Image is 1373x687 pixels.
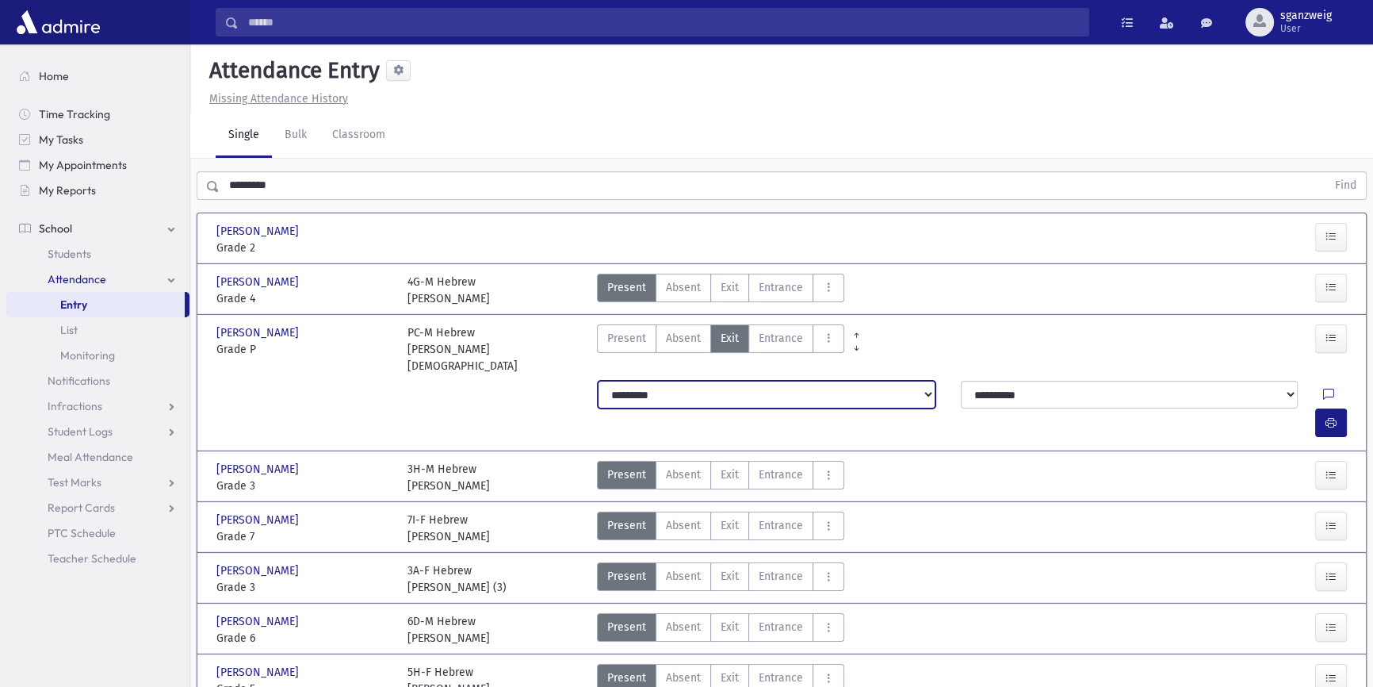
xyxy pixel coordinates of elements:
a: Infractions [6,393,189,419]
span: [PERSON_NAME] [216,461,302,478]
a: List [6,317,189,343]
div: 4G-M Hebrew [PERSON_NAME] [407,274,490,307]
span: Entrance [759,619,803,635]
span: Absent [666,619,701,635]
div: AttTypes [597,613,844,647]
span: [PERSON_NAME] [216,613,302,630]
span: Entrance [759,517,803,534]
a: Students [6,241,189,267]
div: 3H-M Hebrew [PERSON_NAME] [407,461,490,494]
img: AdmirePro [13,6,104,38]
button: Find [1325,172,1366,199]
span: List [60,323,78,337]
span: Entrance [759,466,803,483]
div: PC-M Hebrew [PERSON_NAME][DEMOGRAPHIC_DATA] [407,324,583,374]
a: PTC Schedule [6,520,189,546]
span: Present [607,670,646,686]
span: Grade 3 [216,579,392,596]
span: User [1280,22,1332,35]
span: Exit [721,619,739,635]
span: [PERSON_NAME] [216,562,302,579]
span: Teacher Schedule [48,551,136,566]
span: Absent [666,466,701,483]
span: Time Tracking [39,107,110,121]
span: Student Logs [48,424,113,439]
span: Attendance [48,272,106,286]
div: AttTypes [597,324,844,374]
span: [PERSON_NAME] [216,223,302,240]
span: [PERSON_NAME] [216,274,302,290]
a: Entry [6,292,185,317]
span: My Reports [39,183,96,198]
span: Notifications [48,374,110,388]
span: PTC Schedule [48,526,116,540]
a: Time Tracking [6,102,189,127]
span: [PERSON_NAME] [216,512,302,528]
div: AttTypes [597,274,844,307]
a: Classroom [319,113,398,158]
div: 6D-M Hebrew [PERSON_NAME] [407,613,490,647]
u: Missing Attendance History [209,92,348,106]
a: Attendance [6,267,189,292]
div: 3A-F Hebrew [PERSON_NAME] (3) [407,562,507,596]
span: Exit [721,568,739,585]
span: Students [48,247,91,261]
span: Absent [666,279,701,296]
a: Monitoring [6,343,189,368]
span: Absent [666,568,701,585]
span: Absent [666,330,701,347]
span: Absent [666,517,701,534]
div: AttTypes [597,461,844,494]
a: Report Cards [6,495,189,520]
a: My Appointments [6,152,189,178]
a: Student Logs [6,419,189,444]
span: Absent [666,670,701,686]
a: My Reports [6,178,189,203]
span: Grade 2 [216,240,392,256]
span: Monitoring [60,348,115,363]
span: Entrance [759,330,803,347]
a: Meal Attendance [6,444,189,470]
a: Home [6,63,189,89]
span: Present [607,279,646,296]
span: Entry [60,297,87,312]
span: Exit [721,466,739,483]
div: AttTypes [597,562,844,596]
span: Exit [721,517,739,534]
span: School [39,221,72,236]
span: Meal Attendance [48,450,133,464]
span: [PERSON_NAME] [216,664,302,681]
span: Present [607,568,646,585]
span: Present [607,330,646,347]
span: [PERSON_NAME] [216,324,302,341]
a: Missing Attendance History [203,92,348,106]
span: Infractions [48,399,102,413]
span: Grade 6 [216,630,392,647]
a: Test Marks [6,470,189,495]
a: Notifications [6,368,189,393]
a: Single [216,113,272,158]
span: Present [607,466,646,483]
span: Grade 3 [216,478,392,494]
span: My Appointments [39,158,127,172]
span: Exit [721,279,739,296]
span: Entrance [759,568,803,585]
a: Teacher Schedule [6,546,189,571]
div: AttTypes [597,512,844,545]
span: Grade 7 [216,528,392,545]
a: My Tasks [6,127,189,152]
a: Bulk [272,113,319,158]
a: School [6,216,189,241]
span: My Tasks [39,132,83,147]
span: Present [607,619,646,635]
span: Test Marks [48,475,101,489]
span: Grade 4 [216,290,392,307]
span: Present [607,517,646,534]
span: Home [39,69,69,83]
span: Entrance [759,279,803,296]
span: Report Cards [48,501,115,515]
div: 7I-F Hebrew [PERSON_NAME] [407,512,490,545]
span: Grade P [216,341,392,358]
input: Search [239,8,1088,36]
span: Exit [721,330,739,347]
